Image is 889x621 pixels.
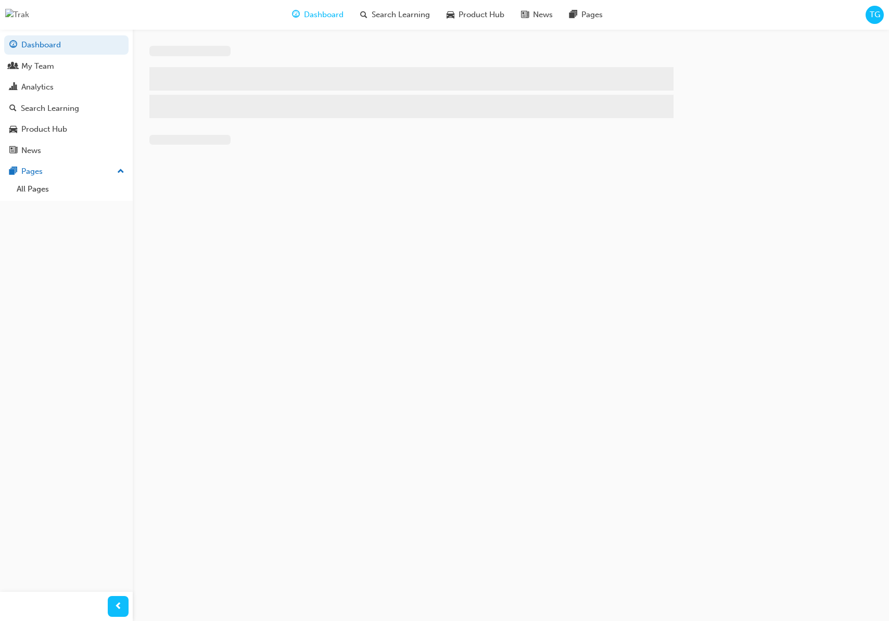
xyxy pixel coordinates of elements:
[12,181,129,197] a: All Pages
[21,103,79,115] div: Search Learning
[513,4,561,26] a: news-iconNews
[4,33,129,162] button: DashboardMy TeamAnalyticsSearch LearningProduct HubNews
[21,60,54,72] div: My Team
[438,4,513,26] a: car-iconProduct Hub
[569,8,577,21] span: pages-icon
[9,167,17,176] span: pages-icon
[5,9,29,21] img: Trak
[304,9,344,21] span: Dashboard
[372,9,430,21] span: Search Learning
[4,141,129,160] a: News
[9,146,17,156] span: news-icon
[870,9,880,21] span: TG
[117,165,124,179] span: up-icon
[4,99,129,118] a: Search Learning
[9,104,17,113] span: search-icon
[21,81,54,93] div: Analytics
[4,162,129,181] button: Pages
[533,9,553,21] span: News
[866,6,884,24] button: TG
[115,600,122,613] span: prev-icon
[9,41,17,50] span: guage-icon
[9,83,17,92] span: chart-icon
[352,4,438,26] a: search-iconSearch Learning
[9,125,17,134] span: car-icon
[521,8,529,21] span: news-icon
[21,166,43,178] div: Pages
[4,120,129,139] a: Product Hub
[581,9,603,21] span: Pages
[4,57,129,76] a: My Team
[4,35,129,55] a: Dashboard
[447,8,454,21] span: car-icon
[4,78,129,97] a: Analytics
[459,9,504,21] span: Product Hub
[21,123,67,135] div: Product Hub
[360,8,367,21] span: search-icon
[21,145,41,157] div: News
[292,8,300,21] span: guage-icon
[561,4,611,26] a: pages-iconPages
[9,62,17,71] span: people-icon
[284,4,352,26] a: guage-iconDashboard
